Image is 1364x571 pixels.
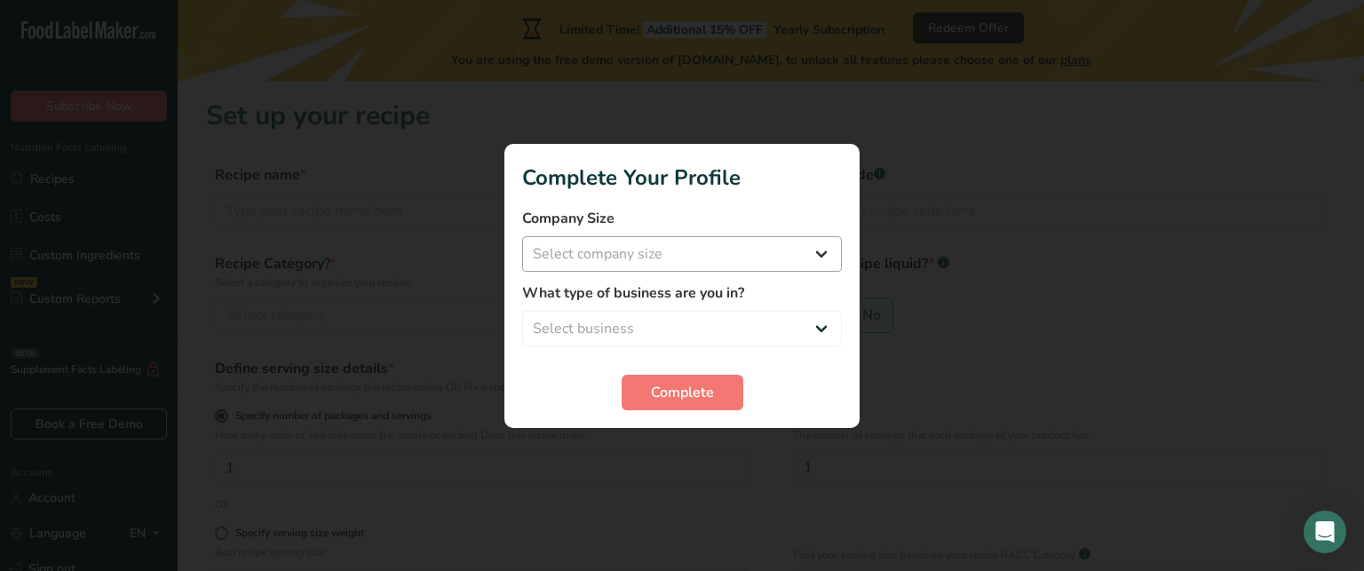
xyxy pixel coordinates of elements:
label: Company Size [522,208,842,229]
h1: Complete Your Profile [522,162,842,194]
label: What type of business are you in? [522,282,842,304]
div: Open Intercom Messenger [1304,511,1346,553]
button: Complete [622,375,743,410]
span: Complete [651,382,714,403]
